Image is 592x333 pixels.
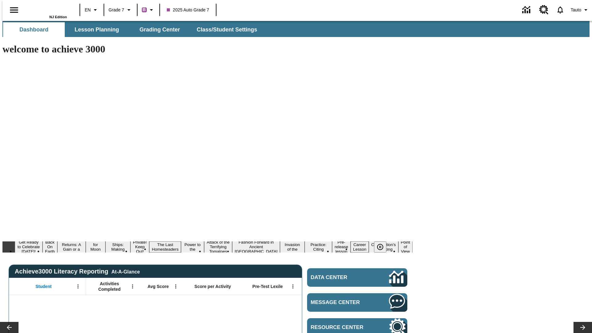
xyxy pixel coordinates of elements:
[2,21,590,37] div: SubNavbar
[351,241,369,253] button: Slide 14 Career Lesson
[111,268,140,275] div: At-A-Glance
[167,7,209,13] span: 2025 Auto Grade 7
[2,43,413,55] h1: welcome to achieve 3000
[311,299,371,306] span: Message Center
[89,281,130,292] span: Activities Completed
[129,22,191,37] button: Grading Center
[288,282,298,291] button: Open Menu
[573,322,592,333] button: Lesson carousel, Next
[149,241,181,253] button: Slide 7 The Last Homesteaders
[374,241,386,253] button: Pause
[66,22,128,37] button: Lesson Planning
[15,239,43,255] button: Slide 1 Get Ready to Celebrate Juneteenth!
[139,26,180,33] span: Grading Center
[307,268,407,287] a: Data Center
[311,324,371,331] span: Resource Center
[49,15,67,19] span: NJ Edition
[181,237,204,257] button: Slide 8 Solar Power to the People
[82,4,102,15] button: Language: EN, Select a language
[305,237,332,257] button: Slide 12 Mixed Practice: Citing Evidence
[311,274,368,281] span: Data Center
[253,284,283,289] span: Pre-Test Lexile
[369,237,398,257] button: Slide 15 The Constitution's Balancing Act
[147,284,169,289] span: Avg Score
[195,284,231,289] span: Score per Activity
[552,2,568,18] a: Notifications
[105,237,130,257] button: Slide 5 Cruise Ships: Making Waves
[85,7,91,13] span: EN
[86,237,105,257] button: Slide 4 Time for Moon Rules?
[128,282,137,291] button: Open Menu
[332,239,351,255] button: Slide 13 Pre-release lesson
[571,7,581,13] span: Tauto
[57,237,86,257] button: Slide 3 Free Returns: A Gain or a Drain?
[232,239,280,255] button: Slide 10 Fashion Forward in Ancient Rome
[204,239,232,255] button: Slide 9 Attack of the Terrifying Tomatoes
[3,22,65,37] button: Dashboard
[2,22,263,37] div: SubNavbar
[280,237,305,257] button: Slide 11 The Invasion of the Free CD
[519,2,536,18] a: Data Center
[75,26,119,33] span: Lesson Planning
[109,7,124,13] span: Grade 7
[192,22,262,37] button: Class/Student Settings
[5,1,23,19] button: Open side menu
[43,239,57,255] button: Slide 2 Back On Earth
[35,284,51,289] span: Student
[73,282,83,291] button: Open Menu
[130,239,149,255] button: Slide 6 Private! Keep Out!
[139,4,158,15] button: Boost Class color is purple. Change class color
[307,293,407,312] a: Message Center
[374,241,393,253] div: Pause
[27,3,67,15] a: Home
[171,282,180,291] button: Open Menu
[536,2,552,18] a: Resource Center, Will open in new tab
[19,26,48,33] span: Dashboard
[27,2,67,19] div: Home
[143,6,146,14] span: B
[568,4,592,15] button: Profile/Settings
[106,4,135,15] button: Grade: Grade 7, Select a grade
[197,26,257,33] span: Class/Student Settings
[398,239,413,255] button: Slide 16 Point of View
[15,268,140,275] span: Achieve3000 Literacy Reporting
